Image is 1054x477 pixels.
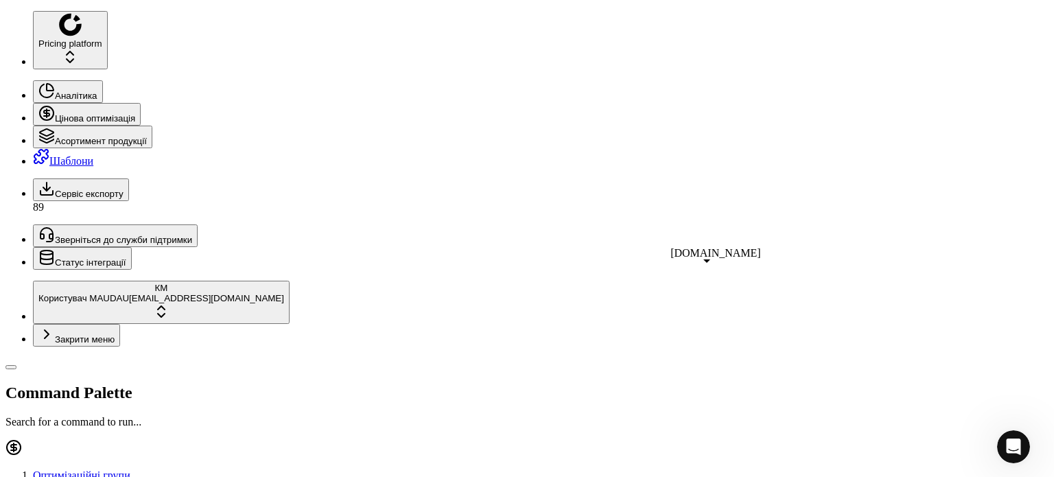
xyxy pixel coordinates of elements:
button: Сервіс експорту [33,178,129,201]
span: Статус інтеграції [55,257,126,268]
span: Асортимент продукції [55,136,147,146]
span: Сервіс експорту [55,189,124,199]
div: 89 [33,201,1049,213]
button: Pricing platform [33,11,108,69]
a: Шаблони [33,155,93,167]
span: Цінова оптимізація [55,113,135,124]
button: Цінова оптимізація [33,103,141,126]
span: КM [155,283,168,293]
span: Pricing platform [38,38,102,49]
button: Асортимент продукції [33,126,152,148]
span: Зверніться до служби підтримки [55,235,192,245]
div: [DOMAIN_NAME] [670,247,761,259]
span: Шаблони [49,155,93,167]
p: Search for a command to run... [5,416,1049,428]
iframe: Intercom live chat [997,430,1030,463]
button: Toggle Sidebar [5,365,16,369]
button: Закрити меню [33,324,120,347]
button: Зверніться до служби підтримки [33,224,198,247]
span: Користувач MAUDAU [38,293,129,303]
span: Аналітика [55,91,97,101]
button: Аналітика [33,80,103,103]
span: Закрити меню [55,334,115,345]
button: Статус інтеграції [33,247,132,270]
h2: Command Palette [5,384,1049,402]
button: КMКористувач MAUDAU[EMAIL_ADDRESS][DOMAIN_NAME] [33,281,290,324]
span: [EMAIL_ADDRESS][DOMAIN_NAME] [129,293,284,303]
